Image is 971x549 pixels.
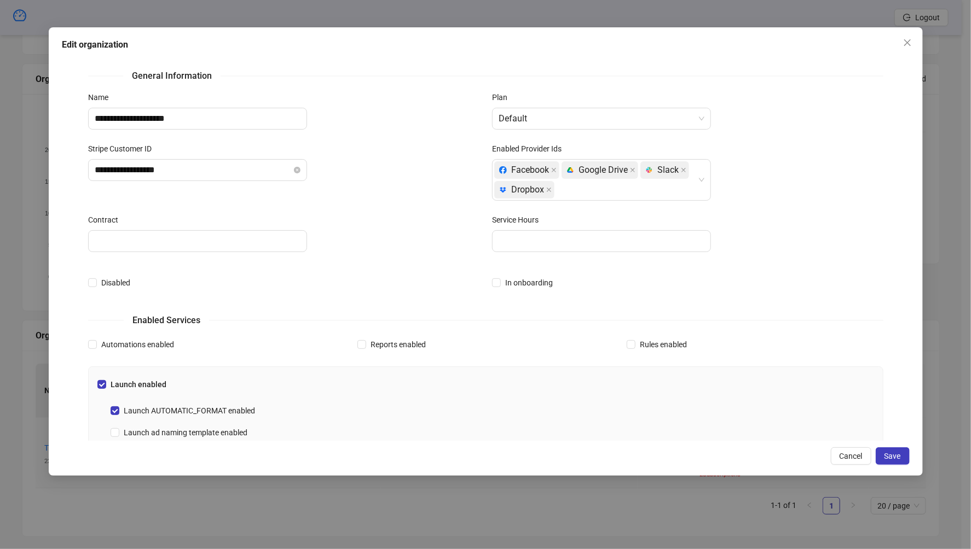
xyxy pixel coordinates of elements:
span: Reports enabled [366,338,430,351]
input: Stripe Customer ID [95,163,292,177]
label: Enabled Provider Ids [492,143,569,155]
span: close [903,38,911,47]
span: Cancel [839,452,862,460]
div: Facebook [499,162,549,178]
span: Launch ad naming template enabled [119,427,252,439]
button: Cancel [830,447,871,465]
span: Default [499,108,704,129]
button: Save [875,447,909,465]
span: close [551,167,557,173]
div: Dropbox [499,182,544,198]
input: Contract [88,230,307,252]
span: In onboarding [501,277,557,289]
input: Name [88,108,307,130]
span: close [681,167,686,173]
span: Save [884,452,900,460]
span: General Information [123,69,220,83]
span: Launch AUTOMATIC_FORMAT enabled [119,405,259,417]
div: Edit organization [62,38,910,51]
span: Disabled [97,277,135,289]
button: close-circle [294,167,300,173]
span: close [630,167,635,173]
label: Stripe Customer ID [88,143,159,155]
span: Automations enabled [97,338,178,351]
label: Contract [88,214,125,226]
span: close [546,187,552,192]
label: Plan [492,91,515,103]
label: Service Hours [492,214,546,226]
div: Google Drive [567,162,628,178]
input: Service Hours [492,230,711,252]
span: Launch enabled [106,378,171,390]
span: Rules enabled [635,338,691,351]
span: Enabled Services [124,313,209,327]
div: Slack [645,162,679,178]
label: Name [88,91,115,103]
button: Close [898,34,916,51]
